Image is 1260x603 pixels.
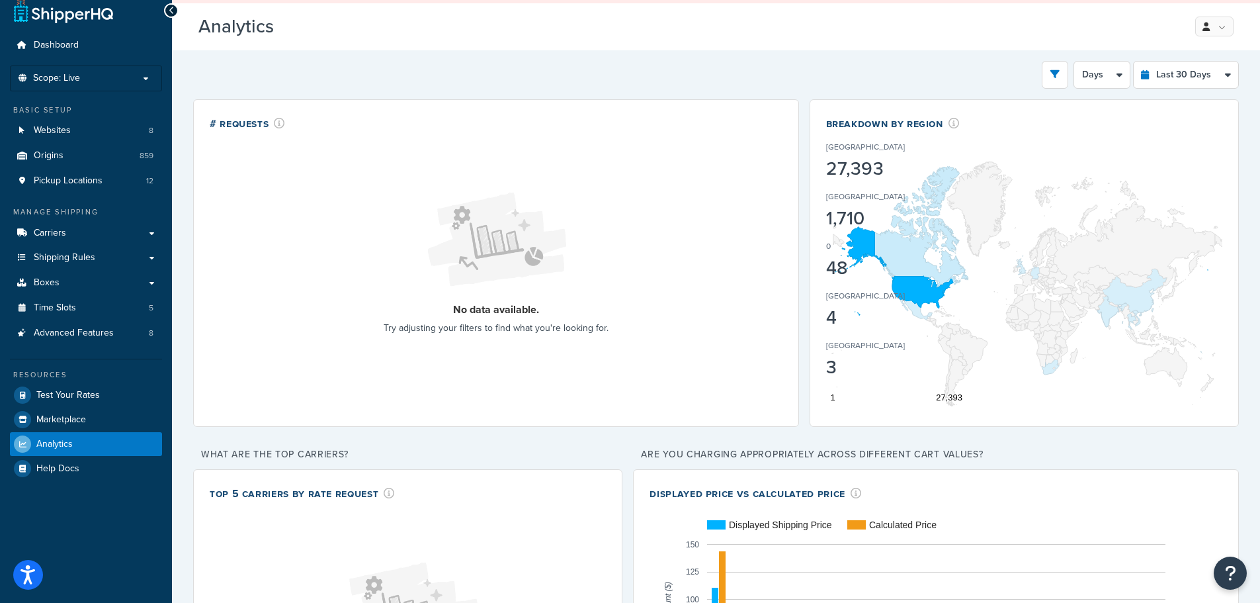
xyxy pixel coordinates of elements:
[277,21,322,36] span: Beta
[34,302,76,314] span: Time Slots
[10,383,162,407] a: Test Your Rates
[210,486,395,501] div: Top 5 Carriers by Rate Request
[149,328,153,339] span: 8
[10,221,162,246] a: Carriers
[10,321,162,346] li: Advanced Features
[384,319,609,338] p: Try adjusting your filters to find what you're looking for.
[36,390,100,401] span: Test Your Rates
[10,144,162,168] li: Origins
[10,321,162,346] a: Advanced Features8
[140,150,153,162] span: 859
[193,445,622,464] p: What are the top carriers?
[10,169,162,193] a: Pickup Locations12
[36,414,86,426] span: Marketplace
[36,463,79,475] span: Help Docs
[210,116,285,131] div: # Requests
[10,408,162,432] a: Marketplace
[34,252,95,263] span: Shipping Rules
[10,105,162,116] div: Basic Setup
[10,271,162,295] a: Boxes
[10,118,162,143] a: Websites8
[34,277,60,289] span: Boxes
[826,290,905,302] p: [GEOGRAPHIC_DATA]
[10,33,162,58] a: Dashboard
[830,393,835,402] text: 1
[10,296,162,320] a: Time Slots5
[10,144,162,168] a: Origins859
[417,182,575,297] img: Loading...
[198,17,1173,37] h3: Analytics
[34,328,114,339] span: Advanced Features
[34,40,79,51] span: Dashboard
[36,439,73,450] span: Analytics
[34,150,63,162] span: Origins
[149,302,153,314] span: 5
[1214,557,1247,590] button: Open Resource Center
[10,169,162,193] li: Pickup Locations
[34,175,103,187] span: Pickup Locations
[826,160,946,178] div: 27,393
[384,300,609,319] p: No data available.
[826,116,960,131] div: Breakdown by Region
[826,209,946,228] div: 1,710
[826,259,946,277] div: 48
[826,141,905,153] p: [GEOGRAPHIC_DATA]
[686,539,699,549] text: 150
[936,393,962,402] text: 27,393
[149,125,153,136] span: 8
[34,228,66,239] span: Carriers
[826,191,905,203] p: [GEOGRAPHIC_DATA]
[826,308,946,327] div: 4
[10,457,162,481] a: Help Docs
[869,520,937,530] text: Calculated Price
[10,432,162,456] a: Analytics
[826,240,831,252] p: 0
[633,445,1239,464] p: Are you charging appropriately across different cart values?
[729,520,832,530] text: Displayed Shipping Price
[10,246,162,270] a: Shipping Rules
[10,118,162,143] li: Websites
[826,358,946,377] div: 3
[686,567,699,577] text: 125
[10,369,162,381] div: Resources
[826,159,1222,410] svg: A chart.
[650,486,861,501] div: Displayed Price vs Calculated Price
[146,175,153,187] span: 12
[10,207,162,218] div: Manage Shipping
[826,340,905,351] p: [GEOGRAPHIC_DATA]
[33,73,80,84] span: Scope: Live
[10,296,162,320] li: Time Slots
[1042,61,1068,89] button: open filter drawer
[34,125,71,136] span: Websites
